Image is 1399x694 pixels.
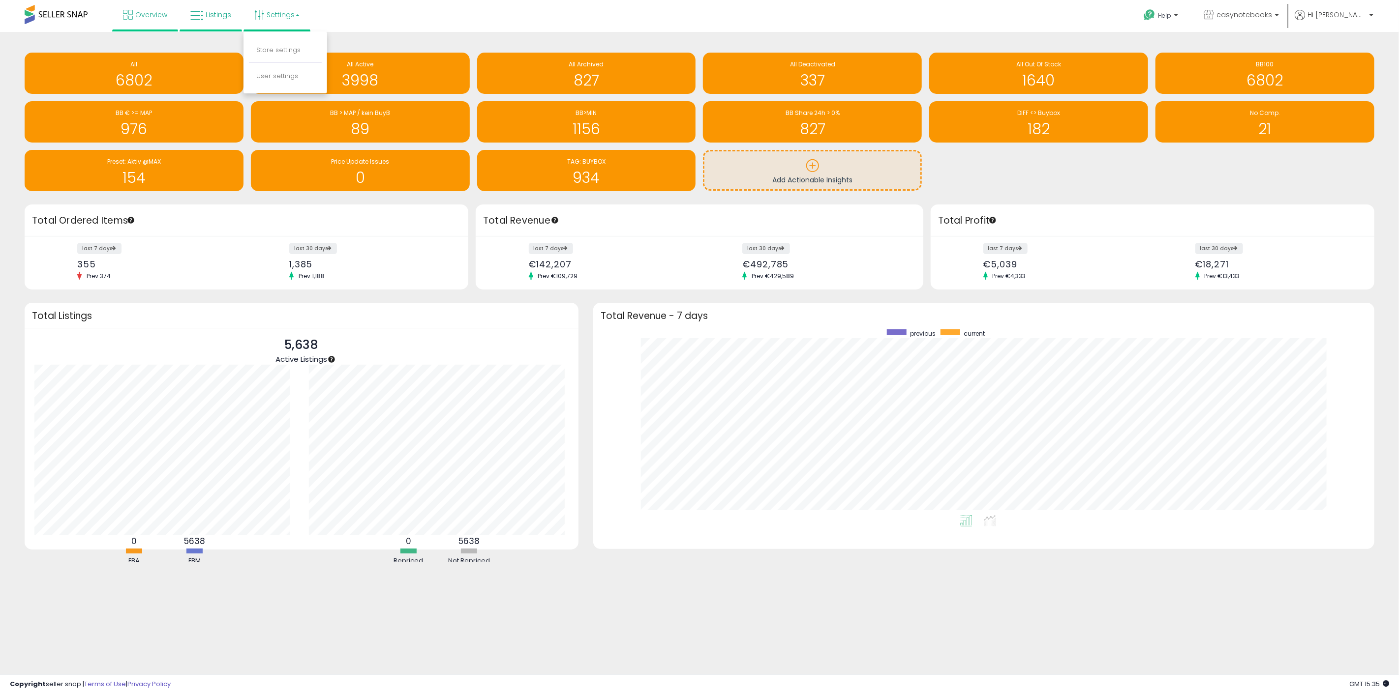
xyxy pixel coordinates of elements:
i: Get Help [1143,9,1156,21]
b: 5638 [184,535,205,547]
span: Overview [135,10,167,20]
div: FBM [165,556,224,566]
span: Prev: €13,433 [1200,272,1245,280]
span: Help [1158,11,1171,20]
span: No Comp. [1250,109,1280,117]
h1: 1640 [934,72,1143,88]
label: last 7 days [529,243,573,254]
a: BB € >= MAP 976 [25,101,243,143]
h1: 337 [708,72,917,88]
h1: 1156 [482,121,691,137]
h3: Total Ordered Items [32,214,461,228]
span: TAG: BUYBOX [567,157,606,166]
a: User settings [256,71,298,81]
label: last 7 days [77,243,122,254]
a: Hi [PERSON_NAME] [1295,10,1373,32]
div: 1,385 [289,259,451,269]
a: BB100 6802 [1156,53,1374,94]
span: easynotebooks [1217,10,1272,20]
a: All Active 3998 [251,53,470,94]
h1: 976 [30,121,239,137]
a: BB>MIN 1156 [477,101,696,143]
label: last 30 days [1195,243,1243,254]
label: last 30 days [289,243,337,254]
div: Repriced [379,556,438,566]
span: Prev: €4,333 [988,272,1031,280]
a: Help [1136,1,1188,32]
h1: 934 [482,170,691,186]
span: current [964,329,985,338]
h1: 6802 [30,72,239,88]
h3: Total Revenue [483,214,916,228]
h1: 0 [256,170,465,186]
span: BB Share 24h > 0% [786,109,840,117]
a: All Deactivated 337 [703,53,922,94]
label: last 7 days [983,243,1028,254]
span: Add Actionable Insights [772,175,852,185]
h1: 182 [934,121,1143,137]
a: Store settings [256,45,301,55]
div: Tooltip anchor [126,216,135,225]
label: last 30 days [742,243,790,254]
span: BB100 [1256,60,1274,68]
span: previous [910,329,936,338]
span: Hi [PERSON_NAME] [1308,10,1367,20]
span: Prev: €109,729 [533,272,583,280]
a: Price Update Issues 0 [251,150,470,191]
span: BB € >= MAP [116,109,152,117]
a: Add Actionable Insights [704,151,920,189]
span: BB>MIN [576,109,597,117]
span: Listings [206,10,231,20]
span: BB > MAP / kein BuyB [330,109,390,117]
h3: Total Revenue - 7 days [601,312,1367,319]
span: All Active [347,60,373,68]
div: Tooltip anchor [988,216,997,225]
h1: 21 [1160,121,1369,137]
span: Prev: €429,589 [747,272,799,280]
div: €142,207 [529,259,692,269]
span: All [130,60,137,68]
span: Price Update Issues [331,157,389,166]
div: Not Repriced [439,556,498,566]
a: TAG: BUYBOX 934 [477,150,696,191]
h3: Total Listings [32,312,571,319]
a: BB > MAP / kein BuyB 89 [251,101,470,143]
a: All Archived 827 [477,53,696,94]
a: All Out Of Stock 1640 [929,53,1148,94]
div: €492,785 [742,259,906,269]
div: 355 [77,259,239,269]
h3: Total Profit [938,214,1367,228]
span: Prev: 374 [82,272,116,280]
b: 0 [406,535,411,547]
span: All Out Of Stock [1016,60,1061,68]
a: BB Share 24h > 0% 827 [703,101,922,143]
span: Preset: Aktiv @MAX [107,157,161,166]
a: No Comp. 21 [1156,101,1374,143]
div: €18,271 [1195,259,1357,269]
h1: 6802 [1160,72,1369,88]
div: FBA [104,556,163,566]
h1: 89 [256,121,465,137]
h1: 827 [482,72,691,88]
span: All Deactivated [790,60,835,68]
a: DIFF <> Buybox 182 [929,101,1148,143]
span: Prev: 1,188 [294,272,330,280]
div: €5,039 [983,259,1145,269]
a: Preset: Aktiv @MAX 154 [25,150,243,191]
span: DIFF <> Buybox [1017,109,1060,117]
b: 0 [131,535,137,547]
b: 5638 [458,535,480,547]
span: All Archived [569,60,604,68]
h1: 3998 [256,72,465,88]
h1: 154 [30,170,239,186]
h1: 827 [708,121,917,137]
a: All 6802 [25,53,243,94]
div: Tooltip anchor [327,355,336,364]
p: 5,638 [275,336,327,354]
span: Active Listings [275,354,327,364]
div: Tooltip anchor [550,216,559,225]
